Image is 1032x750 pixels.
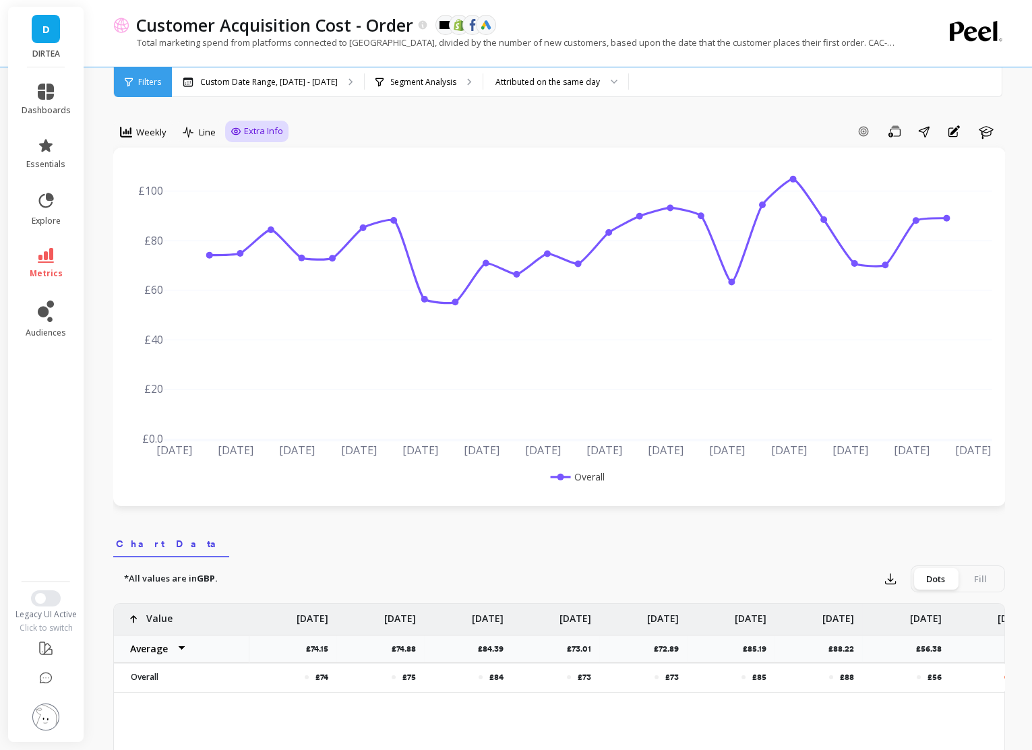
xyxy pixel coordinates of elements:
div: Legacy UI Active [8,609,84,620]
span: D [42,22,50,37]
p: Overall [123,672,241,683]
nav: Tabs [113,526,1005,557]
p: [DATE] [297,604,328,625]
button: Switch to New UI [31,590,61,606]
strong: GBP. [197,572,218,584]
span: Weekly [136,126,166,139]
p: [DATE] [998,604,1029,625]
span: essentials [26,159,65,170]
p: DIRTEA [22,49,71,59]
p: [DATE] [384,604,416,625]
p: £85 [752,672,766,683]
p: £73 [665,672,679,683]
div: Click to switch [8,623,84,633]
p: [DATE] [472,604,504,625]
p: £72.89 [654,644,687,654]
p: [DATE] [559,604,591,625]
p: [DATE] [735,604,766,625]
p: £56 [928,672,942,683]
p: [DATE] [647,604,679,625]
p: *All values are in [124,572,218,586]
p: £85.19 [743,644,775,654]
p: £74.15 [306,644,336,654]
p: [DATE] [822,604,854,625]
p: Custom Date Range, [DATE] - [DATE] [200,77,338,88]
p: £88 [840,672,854,683]
p: £75 [402,672,416,683]
p: £84 [489,672,504,683]
div: Fill [958,568,1002,590]
span: explore [32,216,61,226]
span: audiences [26,327,66,338]
p: Total marketing spend from platforms connected to [GEOGRAPHIC_DATA], divided by the number of new... [113,36,894,49]
p: £74.88 [392,644,424,654]
p: £84.39 [478,644,512,654]
div: Attributed on the same day [495,75,600,88]
img: api.klaviyo.svg [439,21,452,29]
p: [DATE] [910,604,942,625]
img: api.fb.svg [466,19,479,31]
span: Filters [138,77,161,88]
p: Segment Analysis [390,77,456,88]
span: dashboards [22,105,71,116]
p: £73 [578,672,591,683]
span: metrics [30,268,63,279]
img: api.shopify.svg [453,19,465,31]
img: header icon [113,17,129,33]
span: Extra Info [244,125,283,138]
p: £56.38 [916,644,950,654]
span: Line [199,126,216,139]
p: £74 [315,672,328,683]
p: £88.22 [828,644,862,654]
p: Customer Acquisition Cost - Order [136,13,413,36]
p: Value [146,604,173,625]
p: £73.01 [567,644,599,654]
span: Chart Data [116,537,226,551]
img: api.google.svg [480,19,492,31]
img: profile picture [32,704,59,730]
div: Dots [913,568,958,590]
